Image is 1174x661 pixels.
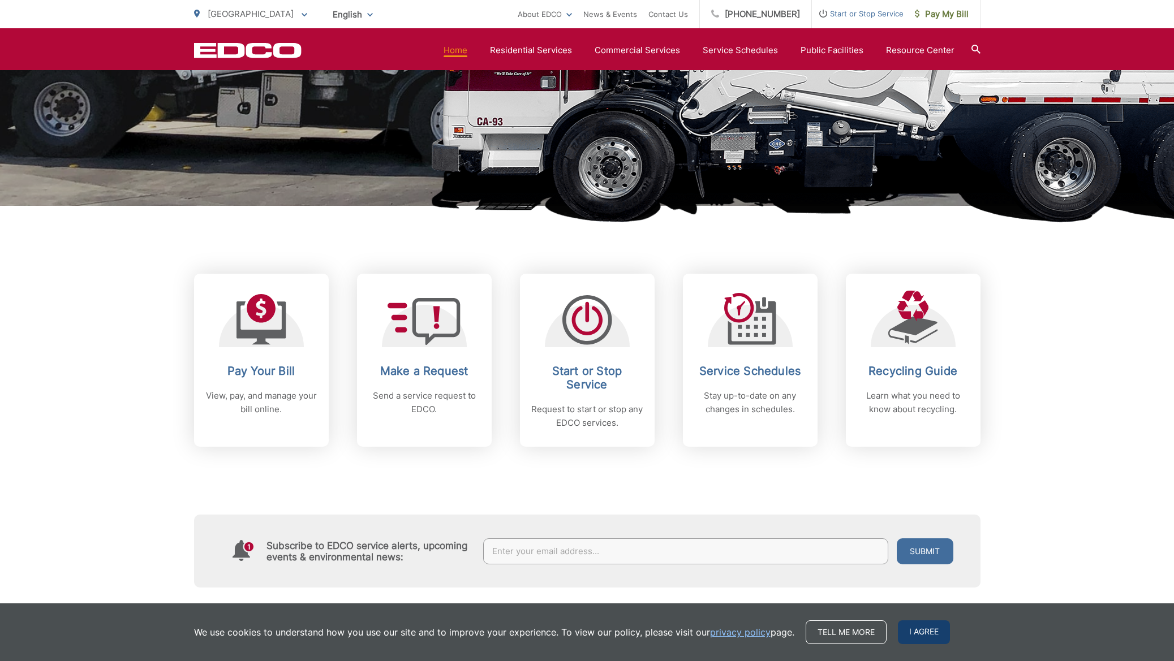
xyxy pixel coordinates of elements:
[806,620,887,644] a: Tell me more
[266,540,472,563] h4: Subscribe to EDCO service alerts, upcoming events & environmental news:
[915,7,969,21] span: Pay My Bill
[194,625,794,639] p: We use cookies to understand how you use our site and to improve your experience. To view our pol...
[194,274,329,447] a: Pay Your Bill View, pay, and manage your bill online.
[857,364,969,378] h2: Recycling Guide
[857,389,969,416] p: Learn what you need to know about recycling.
[531,403,643,430] p: Request to start or stop any EDCO services.
[490,44,572,57] a: Residential Services
[324,5,381,24] span: English
[194,42,302,58] a: EDCD logo. Return to the homepage.
[886,44,954,57] a: Resource Center
[205,364,317,378] h2: Pay Your Bill
[710,625,771,639] a: privacy policy
[846,274,981,447] a: Recycling Guide Learn what you need to know about recycling.
[683,274,818,447] a: Service Schedules Stay up-to-date on any changes in schedules.
[897,538,953,564] button: Submit
[531,364,643,391] h2: Start or Stop Service
[583,7,637,21] a: News & Events
[205,389,317,416] p: View, pay, and manage your bill online.
[703,44,778,57] a: Service Schedules
[694,389,806,416] p: Stay up-to-date on any changes in schedules.
[444,44,467,57] a: Home
[694,364,806,378] h2: Service Schedules
[595,44,680,57] a: Commercial Services
[648,7,688,21] a: Contact Us
[368,389,480,416] p: Send a service request to EDCO.
[898,620,950,644] span: I agree
[208,8,294,19] span: [GEOGRAPHIC_DATA]
[483,538,888,564] input: Enter your email address...
[368,364,480,378] h2: Make a Request
[518,7,572,21] a: About EDCO
[357,274,492,447] a: Make a Request Send a service request to EDCO.
[801,44,863,57] a: Public Facilities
